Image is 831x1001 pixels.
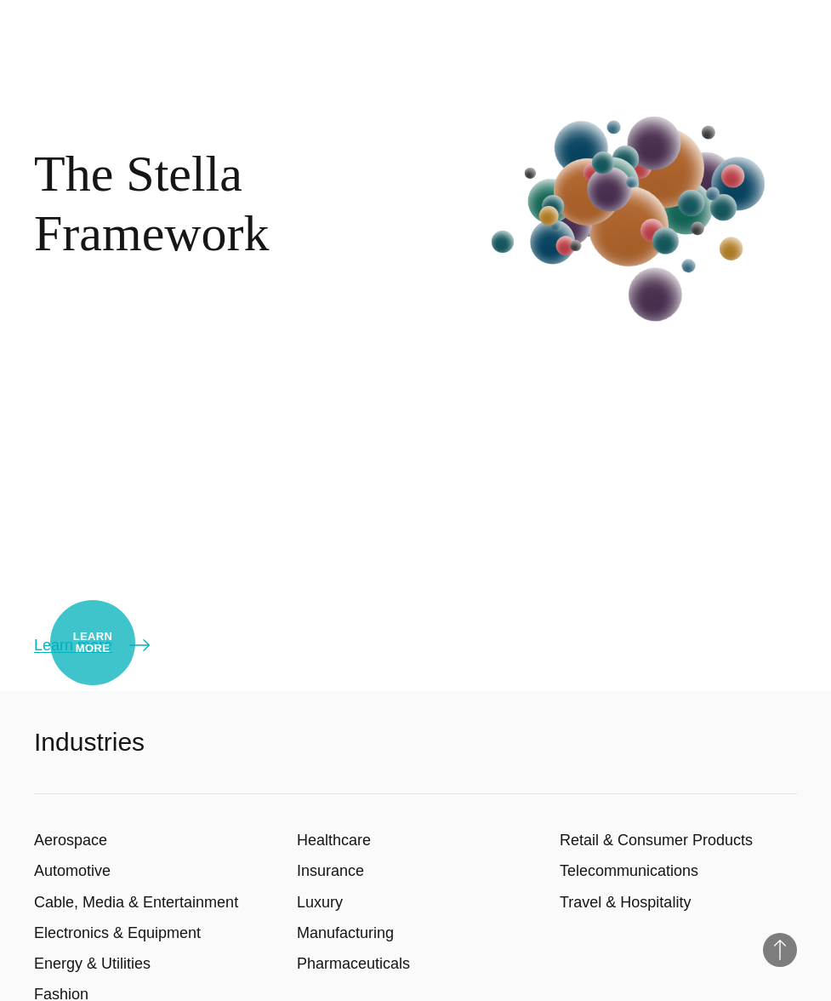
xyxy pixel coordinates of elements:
[34,862,111,879] a: Automotive
[470,42,797,384] img: D-ABout-Stella-Framework-620x650-1.png
[34,725,145,759] h2: Industries
[560,862,698,879] a: Telecommunications
[297,894,343,911] a: Luxury
[297,832,371,849] a: Healthcare
[297,862,364,879] a: Insurance
[34,633,150,657] a: Learn more
[34,832,107,849] a: Aerospace
[34,894,238,911] a: Cable, Media & Entertainment
[34,145,430,264] h2: The Stella Framework
[560,832,753,849] a: Retail & Consumer Products
[34,955,151,972] a: Energy & Utilities
[297,955,410,972] a: Pharmaceuticals
[34,924,201,941] a: Electronics & Equipment
[560,894,691,911] a: Travel & Hospitality
[763,933,797,967] button: Back to Top
[297,924,394,941] a: Manufacturing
